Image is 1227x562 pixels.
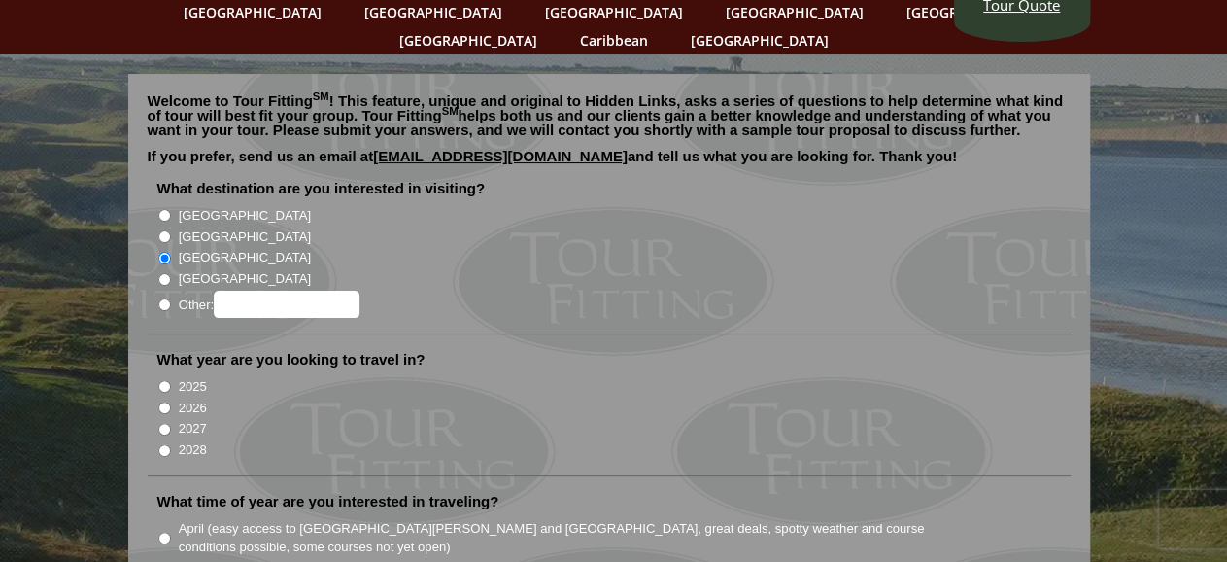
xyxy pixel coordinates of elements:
label: [GEOGRAPHIC_DATA] [179,248,311,267]
p: If you prefer, send us an email at and tell us what you are looking for. Thank you! [148,149,1071,178]
label: [GEOGRAPHIC_DATA] [179,269,311,289]
label: 2025 [179,377,207,397]
sup: SM [313,90,329,102]
label: April (easy access to [GEOGRAPHIC_DATA][PERSON_NAME] and [GEOGRAPHIC_DATA], great deals, spotty w... [179,519,960,557]
label: 2026 [179,399,207,418]
input: Other: [214,291,359,318]
a: [EMAIL_ADDRESS][DOMAIN_NAME] [373,148,628,164]
label: What time of year are you interested in traveling? [157,492,499,511]
sup: SM [442,105,459,117]
a: [GEOGRAPHIC_DATA] [681,26,838,54]
p: Welcome to Tour Fitting ! This feature, unique and original to Hidden Links, asks a series of que... [148,93,1071,137]
label: What destination are you interested in visiting? [157,179,486,198]
label: 2028 [179,440,207,460]
label: [GEOGRAPHIC_DATA] [179,206,311,226]
label: 2027 [179,419,207,439]
label: Other: [179,291,359,318]
a: Caribbean [570,26,658,54]
label: [GEOGRAPHIC_DATA] [179,228,311,247]
a: [GEOGRAPHIC_DATA] [390,26,547,54]
label: What year are you looking to travel in? [157,350,426,369]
